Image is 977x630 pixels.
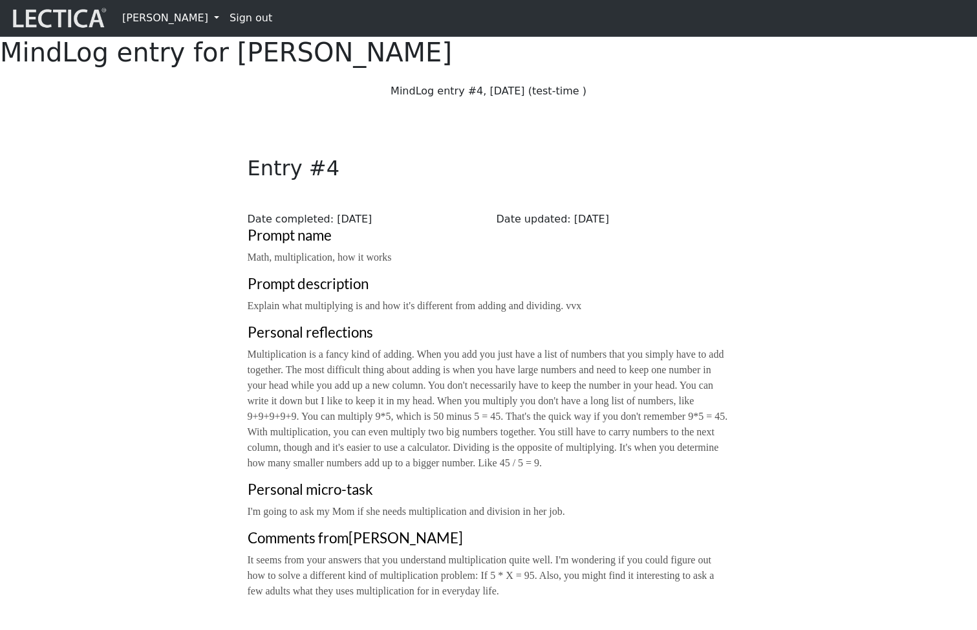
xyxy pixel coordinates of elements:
p: Math, multiplication, how it works [248,250,730,265]
h3: Comments from [248,530,730,547]
h3: Personal reflections [248,324,730,342]
h3: Personal micro-task [248,481,730,499]
img: lecticalive [10,6,107,30]
span: [PERSON_NAME] [349,529,463,547]
h3: Prompt description [248,276,730,293]
h3: Prompt name [248,227,730,244]
p: I'm going to ask my Mom if she needs multiplication and division in her job. [248,504,730,519]
p: Explain what multiplying is and how it's different from adding and dividing. vvx [248,298,730,314]
p: MindLog entry #4, [DATE] (test-time ) [248,83,730,99]
a: [PERSON_NAME] [117,5,224,31]
h2: Entry #4 [240,156,738,180]
a: Sign out [224,5,277,31]
p: It seems from your answers that you understand multiplication quite well. I'm wondering if you co... [248,552,730,599]
p: Multiplication is a fancy kind of adding. When you add you just have a list of numbers that you s... [248,347,730,471]
div: Date updated: [DATE] [489,212,738,227]
span: [DATE] [337,213,372,225]
label: Date completed: [248,212,334,227]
